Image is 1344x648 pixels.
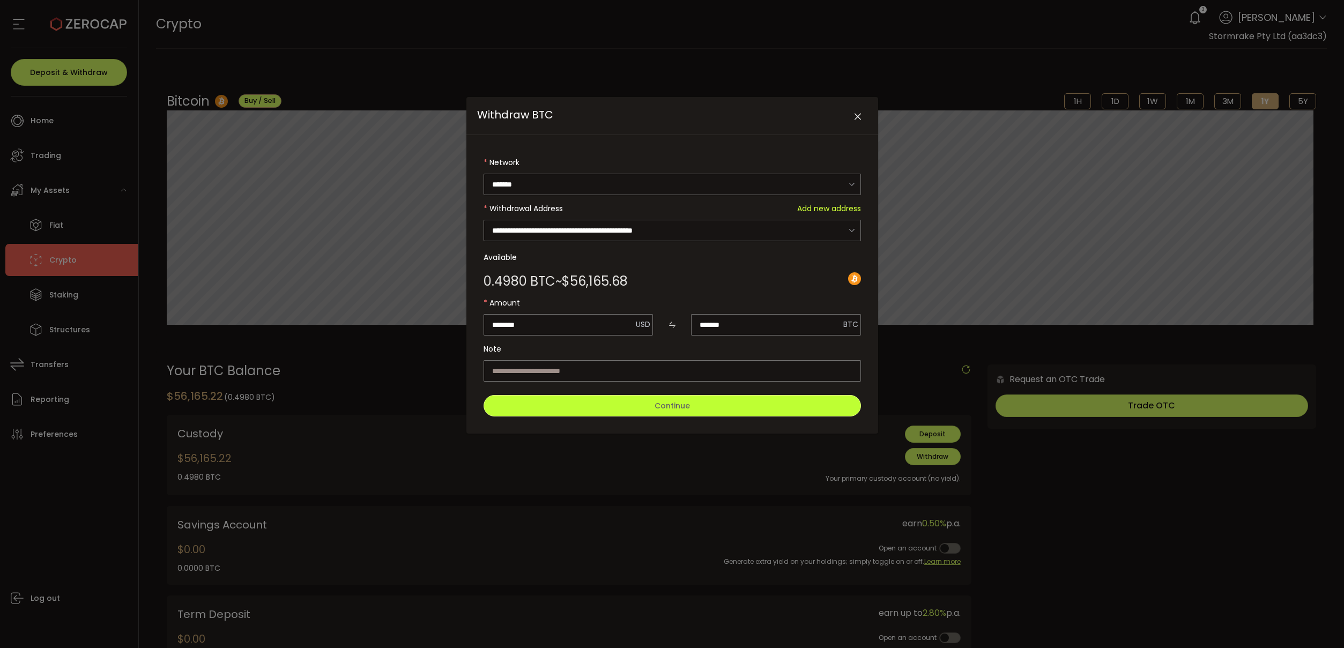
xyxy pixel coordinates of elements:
label: Amount [484,292,861,314]
span: 0.4980 BTC [484,275,555,288]
span: USD [636,319,650,330]
label: Note [484,338,861,360]
span: BTC [843,319,858,330]
label: Network [484,152,861,173]
div: Withdraw BTC [466,97,878,434]
iframe: Chat Widget [1290,597,1344,648]
span: Withdraw BTC [477,107,553,122]
span: $56,165.68 [562,275,628,288]
span: Continue [655,400,690,411]
button: Close [849,108,867,126]
label: Available [484,247,861,268]
button: Continue [484,395,861,416]
span: Withdrawal Address [489,203,563,214]
span: Add new address [797,198,861,219]
div: ~ [484,275,628,288]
